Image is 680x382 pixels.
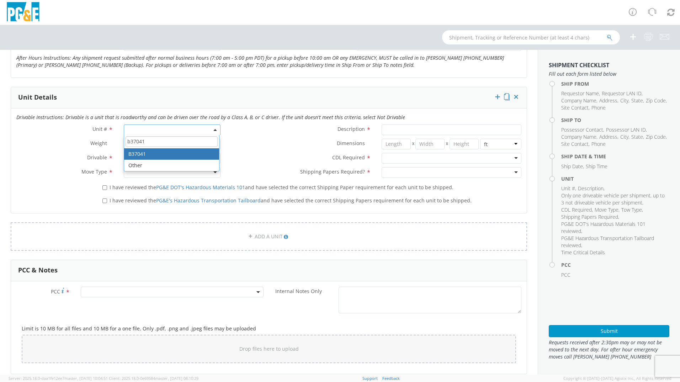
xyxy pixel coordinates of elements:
li: , [561,140,590,148]
span: Phone [591,104,606,111]
li: , [561,133,597,140]
span: State [631,97,643,104]
h4: Unit [561,176,669,181]
a: Support [362,376,378,381]
span: Move Type [595,206,618,213]
li: , [631,97,644,104]
li: , [606,126,647,133]
li: Other [124,160,219,171]
span: Site Contact [561,104,589,111]
span: Time Critical Details [561,249,605,256]
a: ADD A UNIT [11,222,527,251]
span: Ship Date [561,163,583,170]
input: I have reviewed thePG&E's Hazardous Transportation Tailboardand have selected the correct Shippin... [102,198,107,203]
span: Zip Code [646,133,666,140]
span: Drop files here to upload [239,345,299,352]
li: , [621,206,643,213]
li: , [646,133,667,140]
span: PCC [51,288,60,295]
h4: Ship From [561,81,669,86]
input: Length [382,139,411,149]
span: CDL Required [332,154,365,161]
span: Possessor LAN ID [606,126,646,133]
li: , [561,185,576,192]
span: Server: 2025.18.0-daa1fe12ee7 [9,376,108,381]
span: Company Name [561,133,596,140]
span: Client: 2025.18.0-0e69584 [109,376,198,381]
span: master, [DATE] 08:10:29 [155,376,198,381]
span: Only one driveable vehicle per shipment, up to 3 not driveable vehicle per shipment [561,192,665,206]
span: City [620,133,628,140]
span: master, [DATE] 10:04:51 [64,376,108,381]
span: Copyright © [DATE]-[DATE] Agistix Inc., All Rights Reserved [563,376,671,381]
input: Height [450,139,479,149]
li: , [620,133,629,140]
h4: Ship To [561,117,669,123]
li: , [646,97,667,104]
span: Internal Notes Only [275,288,322,295]
li: , [561,192,668,206]
span: Unit # [561,185,575,192]
span: State [631,133,643,140]
li: , [561,97,597,104]
span: Address [599,133,617,140]
span: Tow Type [621,206,642,213]
img: pge-logo-06675f144f4cfa6a6814.png [5,2,41,23]
span: Fill out each form listed below [549,70,669,78]
span: CDL Required [561,206,592,213]
span: Possessor Contact [561,126,603,133]
span: Requestor LAN ID [602,90,642,97]
li: , [561,126,604,133]
span: X [411,139,416,149]
span: Shipping Papers Required? [300,168,365,175]
span: Weight [90,140,107,147]
span: X [445,139,450,149]
span: Requests received after 2:30pm may or may not be moved to the next day. For after hour emergency ... [549,339,669,360]
li: , [599,97,618,104]
span: Zip Code [646,97,666,104]
span: Company Name [561,97,596,104]
span: PCC [561,271,570,278]
span: Ship Time [586,163,607,170]
li: B37041 [124,148,219,160]
li: , [561,213,619,221]
h5: Limit is 10 MB for all files and 10 MB for a one file. Only .pdf, .png and .jpeg files may be upl... [22,326,516,331]
span: Requestor Name [561,90,599,97]
h4: Ship Date & Time [561,154,669,159]
li: , [631,133,644,140]
a: PG&E DOT's Hazardous Materials 101 [156,184,245,191]
span: Phone [591,140,606,147]
h3: Unit Details [18,94,57,101]
button: Submit [549,325,669,337]
h3: PCC & Notes [18,267,58,274]
span: Site Contact [561,140,589,147]
li: , [561,206,593,213]
input: Width [415,139,445,149]
a: PG&E's Hazardous Transportation Tailboard [156,197,261,204]
span: Address [599,97,617,104]
li: , [561,104,590,111]
span: Move Type [81,168,107,175]
span: PG&E DOT's Hazardous Materials 101 reviewed [561,221,646,234]
a: Feedback [382,376,400,381]
h4: PCC [561,262,669,267]
span: Description [338,126,365,132]
span: Description [578,185,604,192]
span: I have reviewed the and have selected the correct Shipping Papers requirement for each unit to be... [110,197,472,204]
span: Shipping Papers Required [561,213,618,220]
li: , [620,97,629,104]
li: , [602,90,643,97]
span: Drivable [87,154,107,161]
span: Unit # [92,126,107,132]
span: I have reviewed the and have selected the correct Shipping Paper requirement for each unit to be ... [110,184,453,191]
span: PG&E Hazardous Transportation Tailboard reviewed [561,235,654,249]
i: After Hours Instructions: Any shipment request submitted after normal business hours (7:00 am - 5... [16,54,504,68]
li: , [561,90,600,97]
li: , [561,235,668,249]
input: Shipment, Tracking or Reference Number (at least 4 chars) [442,30,620,44]
li: , [599,133,618,140]
i: Drivable Instructions: Drivable is a unit that is roadworthy and can be driven over the road by a... [16,114,405,121]
li: , [561,163,584,170]
strong: Shipment Checklist [549,61,609,69]
span: Dimensions [337,140,365,147]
